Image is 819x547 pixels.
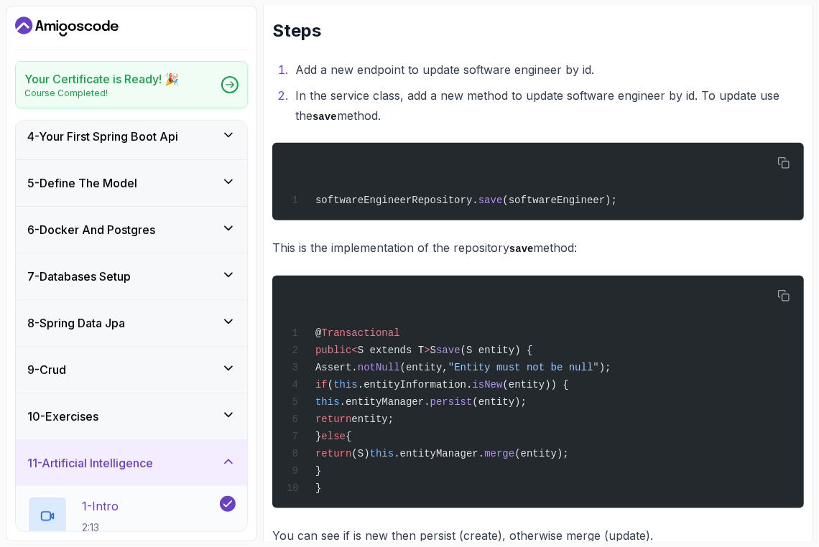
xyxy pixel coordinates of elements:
[272,238,804,258] p: This is the implementation of the repository method:
[82,520,119,535] p: 2:13
[27,408,98,425] h3: 10 - Exercises
[315,345,351,356] span: public
[472,396,527,408] span: (entity);
[315,431,321,442] span: }
[333,379,358,391] span: this
[370,448,394,459] span: this
[315,195,478,206] span: softwareEngineerRepository.
[321,431,346,442] span: else
[599,362,611,373] span: );
[394,448,484,459] span: .entityManager.
[351,413,394,425] span: entity;
[436,345,461,356] span: save
[472,379,502,391] span: isNew
[272,19,804,42] h2: Steps
[430,396,473,408] span: persist
[321,327,399,339] span: Transactional
[27,314,125,332] h3: 8 - Spring Data Jpa
[27,454,153,472] h3: 11 - Artificial Intelligence
[346,431,351,442] span: {
[484,448,514,459] span: merge
[27,496,236,536] button: 1-Intro2:13
[291,85,804,126] li: In the service class, add a new method to update software engineer by id. To update use the method.
[15,15,119,38] a: Dashboard
[514,448,569,459] span: (entity);
[478,195,503,206] span: save
[16,207,247,253] button: 6-Docker And Postgres
[27,361,66,378] h3: 9 - Crud
[315,448,351,459] span: return
[16,393,247,439] button: 10-Exercises
[27,221,155,238] h3: 6 - Docker And Postgres
[358,362,400,373] span: notNull
[351,448,369,459] span: (S)
[315,327,321,339] span: @
[461,345,533,356] span: (S entity) {
[313,111,337,123] code: save
[16,440,247,486] button: 11-Artificial Intelligence
[358,345,424,356] span: S extends T
[315,465,321,477] span: }
[16,347,247,393] button: 9-Crud
[448,362,599,373] span: "Entity must not be null"
[509,243,534,255] code: save
[358,379,473,391] span: .entityInformation.
[16,113,247,159] button: 4-Your First Spring Boot Api
[15,61,248,108] a: Your Certificate is Ready! 🎉Course Completed!
[424,345,430,356] span: >
[82,497,119,515] p: 1 - Intro
[502,195,617,206] span: (softwareEngineer);
[24,70,179,88] h2: Your Certificate is Ready! 🎉
[430,345,436,356] span: S
[315,482,321,494] span: }
[16,253,247,299] button: 7-Databases Setup
[27,128,178,145] h3: 4 - Your First Spring Boot Api
[400,362,448,373] span: (entity,
[27,268,131,285] h3: 7 - Databases Setup
[24,88,179,99] p: Course Completed!
[27,174,137,192] h3: 5 - Define The Model
[272,525,804,546] p: You can see if is new then persist (create), otherwise merge (update).
[315,379,328,391] span: if
[328,379,333,391] span: (
[502,379,568,391] span: (entity)) {
[340,396,430,408] span: .entityManager.
[315,396,340,408] span: this
[16,160,247,206] button: 5-Define The Model
[315,413,351,425] span: return
[291,60,804,80] li: Add a new endpoint to update software engineer by id.
[315,362,358,373] span: Assert.
[16,300,247,346] button: 8-Spring Data Jpa
[351,345,357,356] span: <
